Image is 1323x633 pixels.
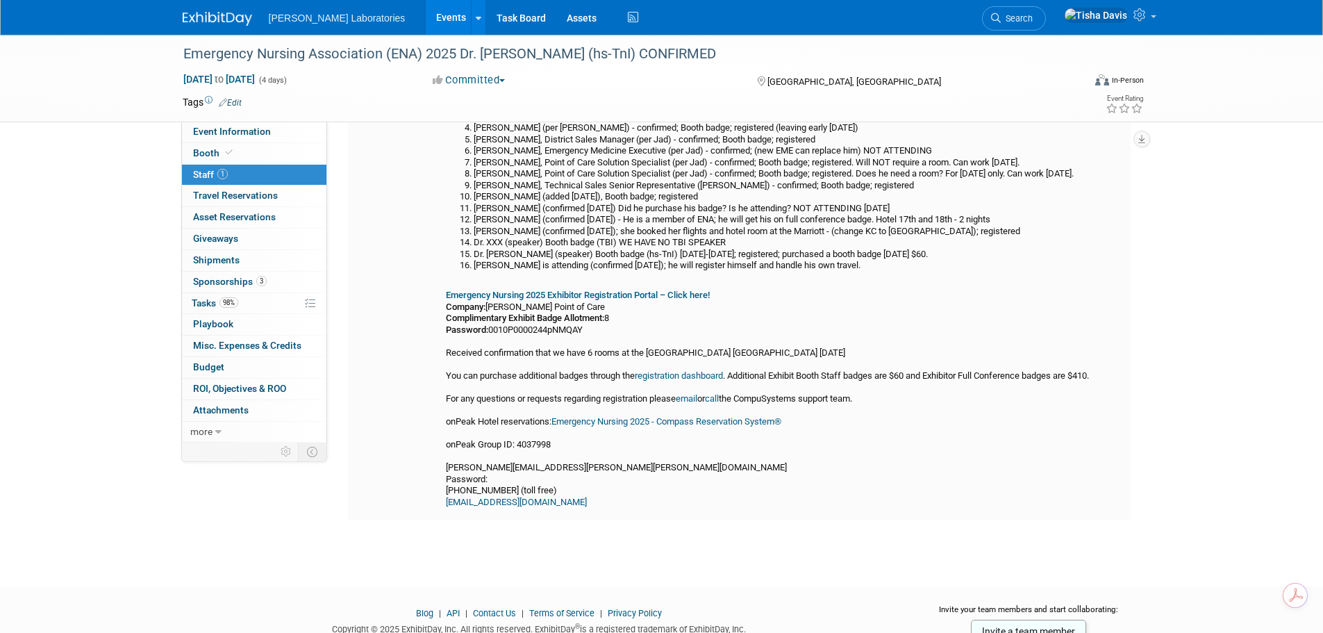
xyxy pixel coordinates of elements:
[219,297,238,308] span: 98%
[256,276,267,286] span: 3
[193,318,233,329] span: Playbook
[446,290,710,300] a: Emergency Nursing 2025 Exhibitor Registration Portal – Click here!
[474,180,1125,192] li: [PERSON_NAME], Technical Sales Senior Representative ([PERSON_NAME]) - confirmed; Booth badge; re...
[435,608,444,618] span: |
[446,324,488,335] b: Password:
[190,426,213,437] span: more
[474,157,1125,169] li: [PERSON_NAME], Point of Care Solution Specialist (per Jad) - confirmed; Booth badge; registered. ...
[474,191,1125,203] li: [PERSON_NAME] (added [DATE]), Booth badge; registered
[474,145,1125,157] li: [PERSON_NAME], Emergency Medicine Executive (per Jad) - confirmed; (new EME can replace him) NOT ...
[447,608,460,618] a: API
[1001,13,1033,24] span: Search
[1095,74,1109,85] img: Format-Inperson.png
[705,393,719,404] a: call
[1001,72,1145,93] div: Event Format
[529,608,594,618] a: Terms of Service
[474,226,1125,238] li: [PERSON_NAME] (confirmed [DATE]); she booked her flights and hotel room at the Marriott - (change...
[226,149,233,156] i: Booth reservation complete
[193,190,278,201] span: Travel Reservations
[182,379,326,400] a: ROI, Objectives & ROO
[182,400,326,421] a: Attachments
[446,313,604,323] b: Complimentary Exhibit Badge Allotment:
[474,260,1125,272] li: [PERSON_NAME] is attending (confirmed [DATE]); he will register himself and handle his own travel.
[193,404,249,416] span: Attachments
[982,6,1046,31] a: Search
[219,98,242,108] a: Edit
[182,336,326,356] a: Misc. Expenses & Credits
[474,214,1125,226] li: [PERSON_NAME] (confirmed [DATE]) - He is a member of ENA; he will get his on full conference badg...
[193,254,240,265] span: Shipments
[446,497,587,507] a: [EMAIL_ADDRESS][DOMAIN_NAME]
[182,229,326,249] a: Giveaways
[474,122,1125,134] li: [PERSON_NAME] (per [PERSON_NAME]) - confirmed; Booth badge; registered (leaving early [DATE])
[183,95,242,109] td: Tags
[193,147,235,158] span: Booth
[474,168,1125,180] li: [PERSON_NAME], Point of Care Solution Specialist (per Jad) - confirmed; Booth badge; registered. ...
[193,276,267,287] span: Sponsorships
[917,604,1141,625] div: Invite your team members and start collaborating:
[474,237,1125,249] li: Dr. XXX (speaker) Booth badge (TBI) WE HAVE NO TBI SPEAKER
[1064,8,1128,23] img: Tisha Davis
[518,608,527,618] span: |
[193,126,271,137] span: Event Information
[182,314,326,335] a: Playbook
[767,76,941,87] span: [GEOGRAPHIC_DATA], [GEOGRAPHIC_DATA]
[193,361,224,372] span: Budget
[474,134,1125,146] li: [PERSON_NAME], District Sales Manager (per Jad) - confirmed; Booth badge; registered
[182,122,326,142] a: Event Information
[217,169,228,179] span: 1
[428,73,510,88] button: Committed
[183,73,256,85] span: [DATE] [DATE]
[298,443,326,461] td: Toggle Event Tabs
[178,42,1063,67] div: Emergency Nursing Association (ENA) 2025 Dr. [PERSON_NAME] (hs-TnI) CONFIRMED
[258,76,287,85] span: (4 days)
[213,74,226,85] span: to
[462,608,471,618] span: |
[446,302,485,312] b: Company:
[474,203,1125,215] li: [PERSON_NAME] (confirmed [DATE]) Did he purchase his badge? Is he attending? NOT ATTENDING [DATE]
[446,88,1125,509] div: [PERSON_NAME] Point of Care 8 0010P0000244pNMQAY Received confirmation that we have 6 rooms at th...
[608,608,662,618] a: Privacy Policy
[1111,75,1144,85] div: In-Person
[269,13,406,24] span: [PERSON_NAME] Laboratories
[182,250,326,271] a: Shipments
[635,370,723,381] a: registration dashboard
[182,207,326,228] a: Asset Reservations
[597,608,606,618] span: |
[474,249,1125,261] li: Dr. [PERSON_NAME] (speaker) Booth badge (hs-TnI) [DATE]-[DATE]; registered; purchased a booth bad...
[182,357,326,378] a: Budget
[1106,95,1143,102] div: Event Rating
[182,272,326,293] a: Sponsorships3
[192,297,238,309] span: Tasks
[183,12,252,26] img: ExhibitDay
[182,143,326,164] a: Booth
[182,422,326,443] a: more
[193,233,238,244] span: Giveaways
[575,623,580,630] sup: ®
[193,211,276,222] span: Asset Reservations
[182,293,326,314] a: Tasks98%
[551,416,781,427] a: Emergency Nursing 2025 - Compass Reservation System®
[676,393,697,404] a: email
[193,340,301,351] span: Misc. Expenses & Credits
[274,443,299,461] td: Personalize Event Tab Strip
[473,608,516,618] a: Contact Us
[416,608,433,618] a: Blog
[182,186,326,206] a: Travel Reservations
[182,165,326,186] a: Staff1
[193,169,228,180] span: Staff
[193,383,286,394] span: ROI, Objectives & ROO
